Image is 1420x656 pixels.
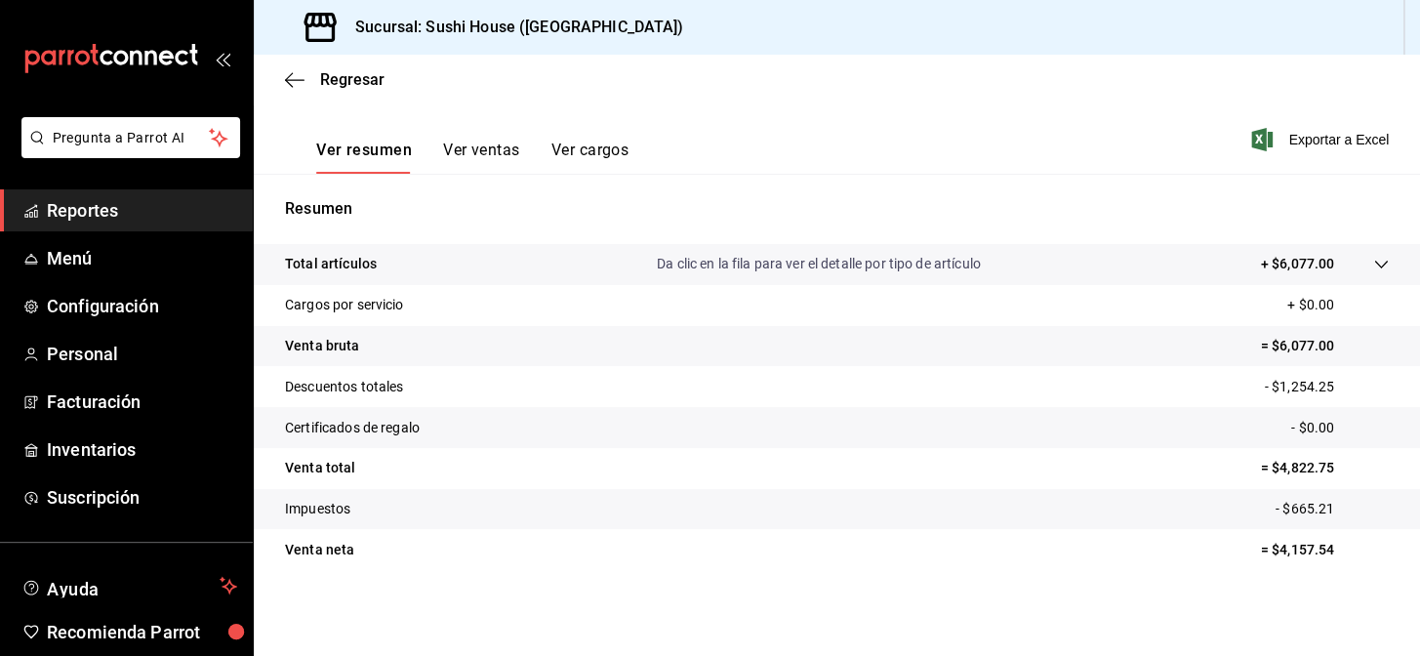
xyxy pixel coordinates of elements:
p: Total artículos [285,254,377,274]
p: Venta bruta [285,336,359,356]
span: Inventarios [47,436,237,463]
button: Ver ventas [443,141,520,174]
p: = $4,822.75 [1261,458,1389,478]
button: open_drawer_menu [215,51,230,66]
span: Ayuda [47,574,212,597]
span: Reportes [47,197,237,224]
p: Impuestos [285,499,350,519]
span: Menú [47,245,237,271]
span: Pregunta a Parrot AI [53,128,210,148]
p: + $0.00 [1287,295,1389,315]
p: - $665.21 [1276,499,1389,519]
p: Da clic en la fila para ver el detalle por tipo de artículo [657,254,981,274]
span: Configuración [47,293,237,319]
p: = $6,077.00 [1261,336,1389,356]
p: = $4,157.54 [1261,540,1389,560]
button: Ver cargos [551,141,629,174]
p: Venta total [285,458,355,478]
span: Suscripción [47,484,237,511]
a: Pregunta a Parrot AI [14,142,240,162]
button: Regresar [285,70,385,89]
div: navigation tabs [316,141,629,174]
button: Exportar a Excel [1255,128,1389,151]
p: Venta neta [285,540,354,560]
p: Descuentos totales [285,377,403,397]
p: Certificados de regalo [285,418,420,438]
h3: Sucursal: Sushi House ([GEOGRAPHIC_DATA]) [340,16,683,39]
button: Pregunta a Parrot AI [21,117,240,158]
p: + $6,077.00 [1261,254,1334,274]
p: Resumen [285,197,1389,221]
p: - $1,254.25 [1265,377,1389,397]
span: Regresar [320,70,385,89]
span: Facturación [47,389,237,415]
span: Personal [47,341,237,367]
span: Recomienda Parrot [47,619,237,645]
p: - $0.00 [1291,418,1389,438]
p: Cargos por servicio [285,295,404,315]
button: Ver resumen [316,141,412,174]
